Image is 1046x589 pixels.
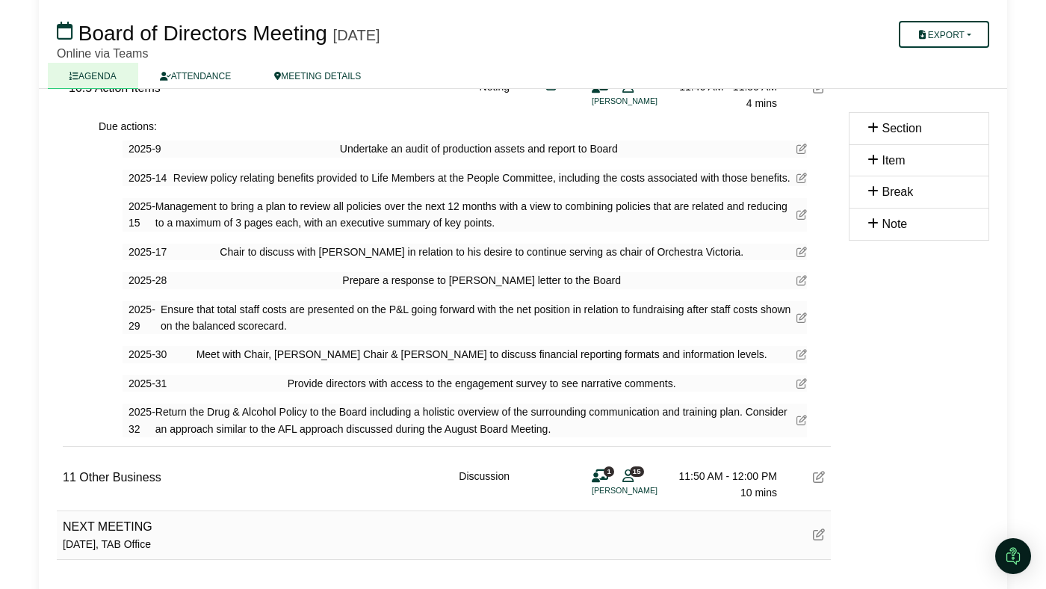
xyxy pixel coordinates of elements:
[630,466,644,476] span: 15
[882,185,913,198] span: Break
[288,375,676,392] span: Provide directors with access to the engagement survey to see narrative comments.
[129,244,167,260] span: 2025-17
[253,63,383,89] a: MEETING DETAILS
[672,468,777,484] div: 11:50 AM - 12:00 PM
[129,141,161,157] span: 2025-9
[882,122,921,135] span: Section
[342,272,621,289] span: Prepare a response to [PERSON_NAME] letter to the Board
[138,63,253,89] a: ATTENDANCE
[129,198,155,232] span: 2025-15
[155,404,796,437] span: Return the Drug & Alcohol Policy to the Board including a holistic overview of the surrounding co...
[995,538,1031,574] div: Open Intercom Messenger
[196,346,767,363] span: Meet with Chair, [PERSON_NAME] Chair & [PERSON_NAME] to discuss financial reporting formats and i...
[592,95,704,108] li: [PERSON_NAME]
[79,471,161,484] span: Other Business
[480,78,510,112] div: Noting
[129,404,155,437] span: 2025-32
[129,272,167,289] span: 2025-28
[740,487,777,499] span: 10 mins
[746,97,777,109] span: 4 mins
[882,218,907,230] span: Note
[99,118,831,135] div: Due actions:
[604,466,614,476] span: 1
[592,484,704,497] li: [PERSON_NAME]
[459,468,510,502] div: Discussion
[63,471,76,484] span: 11
[155,198,796,232] span: Management to bring a plan to review all policies over the next 12 months with a view to combinin...
[882,154,905,167] span: Item
[63,536,152,552] div: [DATE], TAB Office
[63,520,152,533] span: NEXT MEETING
[57,47,148,60] span: Online via Teams
[129,301,161,335] span: 2025-29
[48,63,138,89] a: AGENDA
[340,141,618,157] span: Undertake an audit of production assets and report to Board
[899,21,989,48] button: Export
[220,244,743,260] span: Chair to discuss with [PERSON_NAME] in relation to his desire to continue serving as chair of Orc...
[129,170,167,186] span: 2025-14
[78,22,327,45] span: Board of Directors Meeting
[333,26,380,44] div: [DATE]
[173,170,790,186] span: Review policy relating benefits provided to Life Members at the People Committee, including the c...
[129,346,167,363] span: 2025-30
[161,301,796,335] span: Ensure that total staff costs are presented on the P&L going forward with the net position in rel...
[129,375,167,392] span: 2025-31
